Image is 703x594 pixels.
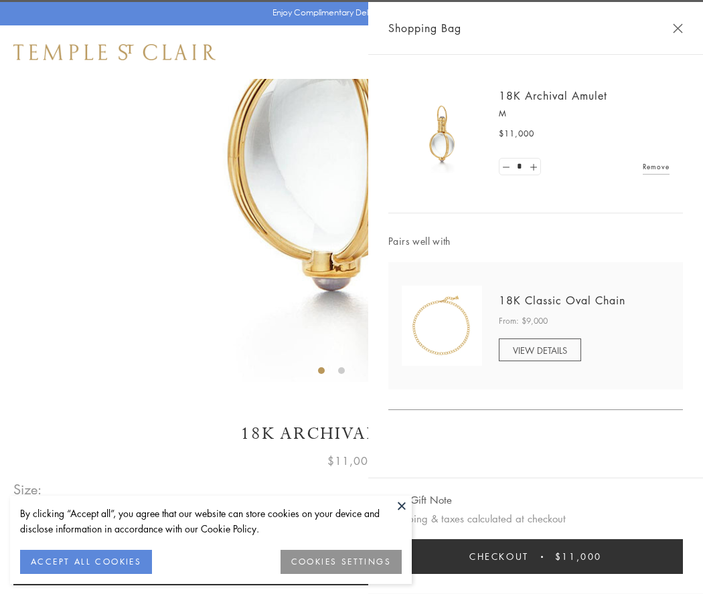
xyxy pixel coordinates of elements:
[13,44,216,60] img: Temple St. Clair
[402,94,482,174] img: 18K Archival Amulet
[13,478,43,500] span: Size:
[13,422,690,446] h1: 18K Archival Amulet
[499,314,548,328] span: From: $9,000
[673,23,683,33] button: Close Shopping Bag
[499,107,670,120] p: M
[388,492,452,508] button: Add Gift Note
[499,88,607,103] a: 18K Archival Amulet
[643,159,670,174] a: Remove
[388,19,461,37] span: Shopping Bag
[20,506,402,536] div: By clicking “Accept all”, you agree that our website can store cookies on your device and disclos...
[388,510,683,527] p: Shipping & taxes calculated at checkout
[469,549,529,564] span: Checkout
[281,550,402,574] button: COOKIES SETTINGS
[20,550,152,574] button: ACCEPT ALL COOKIES
[513,344,567,357] span: VIEW DETAILS
[499,338,581,361] a: VIEW DETAILS
[499,127,534,140] span: $11,000
[555,549,602,564] span: $11,000
[388,233,683,249] span: Pairs well with
[388,539,683,574] button: Checkout $11,000
[499,293,625,308] a: 18K Classic Oval Chain
[526,159,540,175] a: Set quantity to 2
[327,452,376,470] span: $11,000
[402,286,482,366] img: N88865-OV18
[272,6,424,19] p: Enjoy Complimentary Delivery & Returns
[499,159,513,175] a: Set quantity to 0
